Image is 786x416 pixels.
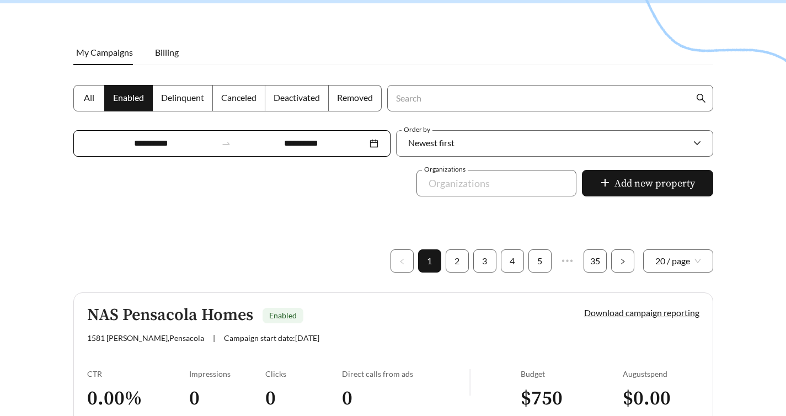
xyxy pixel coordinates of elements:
li: 4 [501,249,524,273]
div: August spend [623,369,699,378]
div: CTR [87,369,189,378]
span: search [696,93,706,103]
span: Removed [337,92,373,103]
span: Deactivated [274,92,320,103]
span: to [221,138,231,148]
span: My Campaigns [76,47,133,57]
span: Billing [155,47,179,57]
span: | [213,333,215,343]
h3: 0 [265,386,342,411]
div: Direct calls from ads [342,369,469,378]
span: left [399,258,405,265]
button: right [611,249,634,273]
h3: $ 750 [521,386,623,411]
li: 35 [584,249,607,273]
span: Delinquent [161,92,204,103]
div: Page Size [643,249,713,273]
a: 5 [529,250,551,272]
span: 1581 [PERSON_NAME] , Pensacola [87,333,204,343]
span: Campaign start date: [DATE] [224,333,319,343]
li: Next 5 Pages [556,249,579,273]
span: All [84,92,94,103]
span: swap-right [221,138,231,148]
li: 5 [528,249,552,273]
span: plus [600,178,610,190]
div: Budget [521,369,623,378]
li: Next Page [611,249,634,273]
li: Previous Page [391,249,414,273]
span: right [619,258,626,265]
li: 2 [446,249,469,273]
a: 2 [446,250,468,272]
a: 3 [474,250,496,272]
a: 35 [584,250,606,272]
h3: 0 [189,386,266,411]
h5: NAS Pensacola Homes [87,306,253,324]
h3: 0.00 % [87,386,189,411]
span: Canceled [221,92,256,103]
a: 1 [419,250,441,272]
span: Add new property [614,176,695,191]
button: left [391,249,414,273]
a: Download campaign reporting [584,307,699,318]
span: Enabled [269,311,297,320]
div: Clicks [265,369,342,378]
a: 4 [501,250,523,272]
span: Newest first [408,137,455,148]
li: 1 [418,249,441,273]
div: Impressions [189,369,266,378]
h3: 0 [342,386,469,411]
span: ••• [556,249,579,273]
img: line [469,369,470,396]
li: 3 [473,249,496,273]
span: 20 / page [655,250,701,272]
h3: $ 0.00 [623,386,699,411]
span: Enabled [113,92,144,103]
button: plusAdd new property [582,170,713,196]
